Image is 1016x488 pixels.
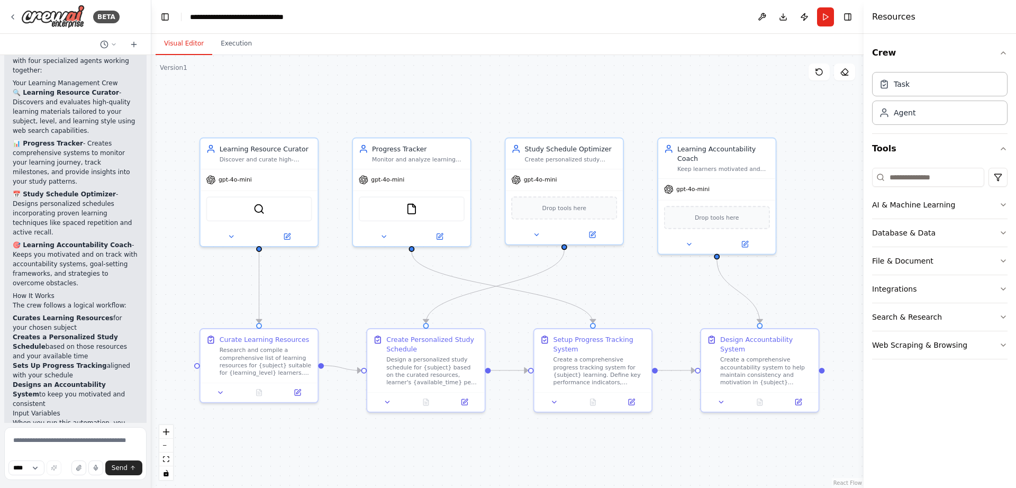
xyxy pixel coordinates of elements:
span: Send [112,464,128,472]
button: Open in side panel [448,396,481,408]
button: Start a new chat [125,38,142,51]
div: Task [894,79,910,89]
div: File & Document [872,256,933,266]
button: zoom out [159,439,173,453]
button: Tools [872,134,1008,164]
button: toggle interactivity [159,466,173,480]
h2: Your Learning Management Crew [13,78,138,88]
div: Monitor and analyze learning progress across multiple courses and subjects for {subject}. Track c... [372,156,465,163]
button: Click to speak your automation idea [88,460,103,475]
strong: 🔍 Learning Resource Curator [13,89,119,96]
button: AI & Machine Learning [872,191,1008,219]
button: Switch to previous chat [96,38,121,51]
div: Version 1 [160,64,187,72]
div: Research and compile a comprehensive list of learning resources for {subject} suitable for {learn... [220,346,312,377]
button: No output available [740,396,780,408]
p: - Designs personalized schedules incorporating proven learning techniques like spaced repetition ... [13,189,138,237]
button: No output available [573,396,613,408]
div: Progress Tracker [372,144,465,153]
h2: Input Variables [13,409,138,418]
div: Setup Progress Tracking SystemCreate a comprehensive progress tracking system for {subject} learn... [533,328,652,413]
p: When you run this automation, you can customize: [13,418,138,437]
div: Web Scraping & Browsing [872,340,967,350]
button: Open in side panel [718,239,772,250]
span: gpt-4o-mini [676,186,710,193]
div: Setup Progress Tracking System [554,335,646,354]
button: Open in side panel [260,231,314,242]
div: Create personalized study schedules for {subject} based on {available_time}, learning goals, and ... [525,156,618,163]
div: React Flow controls [159,425,173,480]
strong: 📊 Progress Tracker [13,140,83,147]
div: Crew [872,68,1008,133]
div: Study Schedule Optimizer [525,144,618,153]
p: - Creates comprehensive systems to monitor your learning journey, track milestones, and provide i... [13,139,138,186]
div: Learning Resource CuratorDiscover and curate high-quality learning resources for {subject} tailor... [199,138,319,247]
strong: 📅 Study Schedule Optimizer [13,191,116,198]
strong: 🎯 Learning Accountability Coach [13,241,132,249]
div: Tools [872,164,1008,368]
div: Learning Accountability Coach [677,144,770,163]
div: Integrations [872,284,917,294]
strong: Creates a Personalized Study Schedule [13,333,118,350]
span: gpt-4o-mini [219,176,252,184]
li: based on those resources and your available time [13,332,138,361]
button: Web Scraping & Browsing [872,331,1008,359]
button: Open in side panel [782,396,815,408]
button: Upload files [71,460,86,475]
span: gpt-4o-mini [371,176,404,184]
p: - Discovers and evaluates high-quality learning materials tailored to your subject, level, and le... [13,88,138,135]
img: SerperDevTool [253,203,265,215]
button: Crew [872,38,1008,68]
div: Design a personalized study schedule for {subject} based on the curated resources, learner's {ava... [386,356,479,386]
button: Execution [212,33,260,55]
g: Edge from 8f132e6c-1bde-49cf-b7b6-ffdc3cf0a80e to 52bc1365-432a-4450-877e-989727468d25 [255,252,264,323]
button: Hide left sidebar [158,10,173,24]
button: zoom in [159,425,173,439]
li: for your chosen subject [13,313,138,332]
div: Learning Resource Curator [220,144,312,153]
button: Database & Data [872,219,1008,247]
a: React Flow attribution [833,480,862,486]
div: Database & Data [872,228,936,238]
button: Open in side panel [413,231,467,242]
img: Logo [21,5,85,29]
div: Design Accountability SystemCreate a comprehensive accountability system to help maintain consist... [700,328,819,413]
img: FileReadTool [406,203,418,215]
div: Search & Research [872,312,942,322]
div: Learning Accountability CoachKeep learners motivated and accountable to their {subject} learning ... [657,138,776,255]
strong: Sets Up Progress Tracking [13,362,107,369]
div: Curate Learning Resources [220,335,310,345]
div: Create Personalized Study ScheduleDesign a personalized study schedule for {subject} based on the... [366,328,485,413]
button: Open in side panel [565,229,619,241]
g: Edge from 52bc1365-432a-4450-877e-989727468d25 to 05a0b43e-cd56-4e3f-a194-2783f73906e7 [324,361,361,375]
div: Progress TrackerMonitor and analyze learning progress across multiple courses and subjects for {s... [352,138,471,247]
g: Edge from 05a0b43e-cd56-4e3f-a194-2783f73906e7 to cdabe110-9b2f-45af-9069-03f20ccdff4f [491,366,528,375]
g: Edge from a13690fc-624f-4c4f-af5f-c8be8426bcbc to cdabe110-9b2f-45af-9069-03f20ccdff4f [407,252,598,323]
div: Design Accountability System [720,335,813,354]
button: fit view [159,453,173,466]
button: Search & Research [872,303,1008,331]
div: BETA [93,11,120,23]
g: Edge from a7fd3e61-38ac-4790-a8b1-02a7afc3c23b to 05a0b43e-cd56-4e3f-a194-2783f73906e7 [421,250,569,323]
h4: Resources [872,11,915,23]
button: Improve this prompt [47,460,61,475]
button: Open in side panel [615,396,648,408]
g: Edge from cdabe110-9b2f-45af-9069-03f20ccdff4f to 607aa883-c542-48a8-99cc-124a727da2c6 [658,366,695,375]
button: Visual Editor [156,33,212,55]
button: Open in side panel [281,387,314,399]
nav: breadcrumb [190,12,309,22]
p: - Keeps you motivated and on track with accountability systems, goal-setting frameworks, and stra... [13,240,138,288]
button: Send [105,460,142,475]
div: Create a comprehensive accountability system to help maintain consistency and motivation in {subj... [720,356,813,386]
button: No output available [406,396,446,408]
div: Create a comprehensive progress tracking system for {subject} learning. Define key performance in... [554,356,646,386]
h2: How It Works [13,291,138,301]
span: gpt-4o-mini [524,176,557,184]
li: aligned with your schedule [13,361,138,380]
strong: Designs an Accountability System [13,381,106,398]
span: Drop tools here [542,203,586,213]
strong: Curates Learning Resources [13,314,113,322]
li: to keep you motivated and consistent [13,380,138,409]
div: Curate Learning ResourcesResearch and compile a comprehensive list of learning resources for {sub... [199,328,319,403]
g: Edge from 374170a1-2173-4477-afde-c75afd27dd83 to 607aa883-c542-48a8-99cc-124a727da2c6 [712,259,765,323]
